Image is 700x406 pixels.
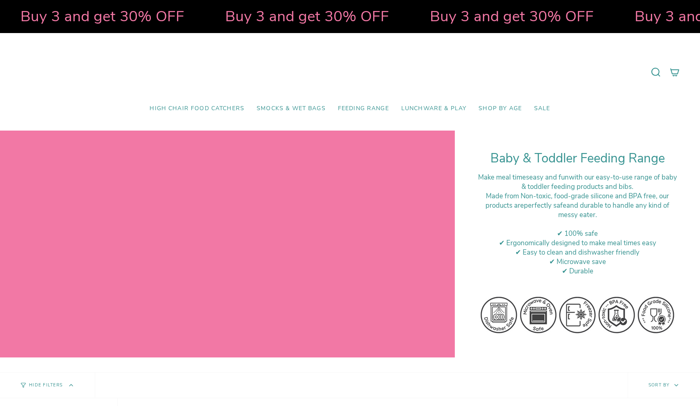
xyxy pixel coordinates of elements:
[475,151,680,166] h1: Baby & Toddler Feeding Range
[20,6,184,27] strong: Buy 3 and get 30% OFF
[338,105,389,112] span: Feeding Range
[475,191,680,220] div: M
[332,99,395,118] a: Feeding Range
[401,105,466,112] span: Lunchware & Play
[628,373,700,398] button: Sort by
[475,173,680,191] div: Make meal times with our easy-to-use range of baby & toddler feeding products and bibs.
[529,173,569,182] strong: easy and fun
[475,248,680,257] div: ✔ Easy to clean and dishwasher friendly
[250,99,332,118] a: Smocks & Wet Bags
[485,191,669,220] span: ade from Non-toxic, food-grade silicone and BPA free, our products are and durable to handle any ...
[528,99,557,118] a: SALE
[549,257,606,266] span: ✔ Microwave save
[475,266,680,276] div: ✔ Durable
[479,105,522,112] span: Shop by Age
[143,99,250,118] a: High Chair Food Catchers
[475,238,680,248] div: ✔ Ergonomically designed to make meal times easy
[649,382,670,388] span: Sort by
[475,229,680,238] div: ✔ 100% safe
[524,201,566,210] strong: perfectly safe
[257,105,326,112] span: Smocks & Wet Bags
[280,45,420,99] a: Mumma’s Little Helpers
[150,105,244,112] span: High Chair Food Catchers
[472,99,528,118] a: Shop by Age
[430,6,594,27] strong: Buy 3 and get 30% OFF
[395,99,472,118] a: Lunchware & Play
[225,6,389,27] strong: Buy 3 and get 30% OFF
[29,383,63,388] span: Hide Filters
[534,105,550,112] span: SALE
